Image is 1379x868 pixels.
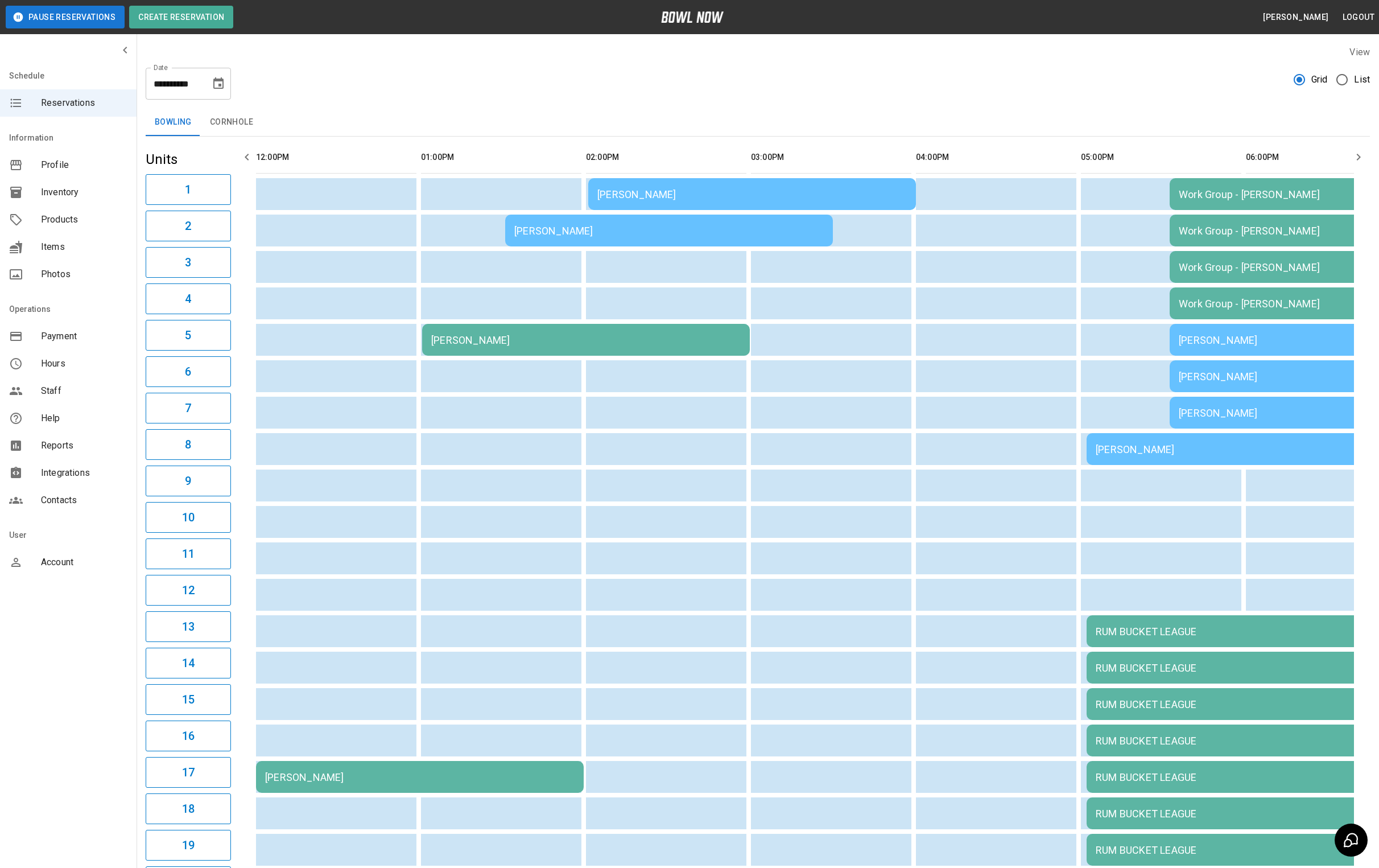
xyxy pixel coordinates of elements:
[41,556,127,569] span: Account
[146,247,231,278] button: 3
[751,141,911,174] th: 03:00PM
[421,141,581,174] th: 01:00PM
[182,545,195,563] h6: 11
[182,836,195,854] h6: 19
[265,771,575,783] div: [PERSON_NAME]
[146,684,231,715] button: 15
[146,830,231,861] button: 19
[41,412,127,425] span: Help
[41,439,127,452] span: Reports
[146,429,231,460] button: 8
[514,225,824,237] div: [PERSON_NAME]
[41,186,127,199] span: Inventory
[146,174,231,205] button: 1
[1258,7,1333,28] button: [PERSON_NAME]
[41,240,127,254] span: Items
[146,109,201,136] button: Bowling
[41,466,127,480] span: Integrations
[41,384,127,398] span: Staff
[146,283,231,314] button: 4
[41,493,127,507] span: Contacts
[146,721,231,751] button: 16
[185,253,191,271] h6: 3
[1338,7,1379,28] button: Logout
[129,6,233,28] button: Create Reservation
[146,109,1370,136] div: inventory tabs
[41,330,127,343] span: Payment
[256,141,416,174] th: 12:00PM
[146,793,231,824] button: 18
[41,268,127,281] span: Photos
[185,472,191,490] h6: 9
[182,508,195,526] h6: 10
[586,141,746,174] th: 02:00PM
[146,648,231,678] button: 14
[41,357,127,371] span: Hours
[6,6,125,28] button: Pause Reservations
[182,727,195,745] h6: 16
[41,158,127,172] span: Profile
[207,72,230,95] button: Choose date, selected date is Aug 15, 2025
[146,393,231,423] button: 7
[185,399,191,417] h6: 7
[182,763,195,781] h6: 17
[146,211,231,241] button: 2
[146,611,231,642] button: 13
[41,213,127,227] span: Products
[661,11,724,23] img: logo
[431,334,741,346] div: [PERSON_NAME]
[182,800,195,818] h6: 18
[146,502,231,533] button: 10
[146,356,231,387] button: 6
[146,466,231,496] button: 9
[182,690,195,709] h6: 15
[146,320,231,351] button: 5
[185,217,191,235] h6: 2
[597,188,907,200] div: [PERSON_NAME]
[1354,73,1370,87] span: List
[146,575,231,606] button: 12
[1311,73,1328,87] span: Grid
[1349,47,1370,57] label: View
[185,180,191,199] h6: 1
[185,326,191,344] h6: 5
[185,290,191,308] h6: 4
[185,363,191,381] h6: 6
[182,581,195,599] h6: 12
[146,150,231,168] h5: Units
[41,96,127,110] span: Reservations
[182,654,195,672] h6: 14
[201,109,262,136] button: Cornhole
[146,538,231,569] button: 11
[146,757,231,788] button: 17
[185,435,191,454] h6: 8
[182,618,195,636] h6: 13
